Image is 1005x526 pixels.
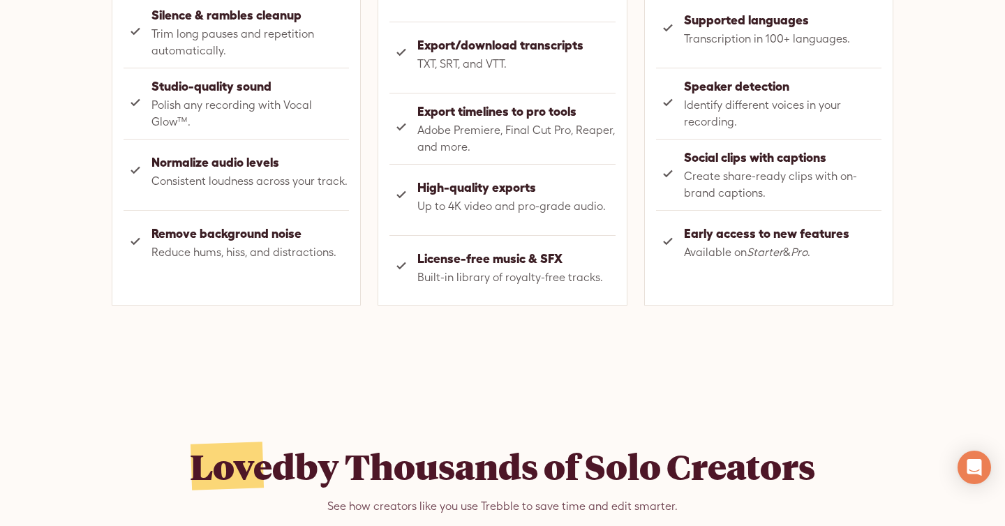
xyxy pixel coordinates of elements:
[417,249,615,268] strong: License-free music & SFX
[684,168,881,202] span: Create share-ready clips with on-brand captions.
[417,102,615,121] strong: Export timelines to pro tools
[417,122,615,156] span: Adobe Premiere, Final Cut Pro, Reaper, and more.
[151,6,349,24] strong: Silence & rambles cleanup
[151,77,349,96] strong: Studio-quality sound
[684,148,881,167] strong: Social clips with captions
[684,224,881,243] strong: Early access to new features
[684,244,881,261] span: Available on & .
[151,244,349,261] span: Reduce hums, hiss, and distractions.
[151,173,349,190] span: Consistent loudness across your track.
[417,198,615,215] span: Up to 4K video and pro-grade audio.
[747,246,783,259] em: Starter
[684,97,881,130] span: Identify different voices in your recording.
[151,153,349,172] strong: Normalize audio levels
[190,443,295,489] span: Loved
[151,97,349,130] span: Polish any recording with Vocal Glow™.
[417,178,615,197] strong: High-quality exports
[684,31,881,47] span: Transcription in 100+ languages.
[190,445,815,487] h2: by Thousands of Solo Creators
[684,10,881,29] strong: Supported languages
[327,498,678,515] div: See how creators like you use Trebble to save time and edit smarter.
[417,36,615,54] strong: Export/download transcripts
[151,224,349,243] strong: Remove background noise
[958,451,991,484] div: Open Intercom Messenger
[417,269,615,286] span: Built-in library of royalty-free tracks.
[791,246,807,259] em: Pro
[684,77,881,96] strong: Speaker detection
[417,56,615,73] span: TXT, SRT, and VTT.
[151,26,349,59] span: Trim long pauses and repetition automatically.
